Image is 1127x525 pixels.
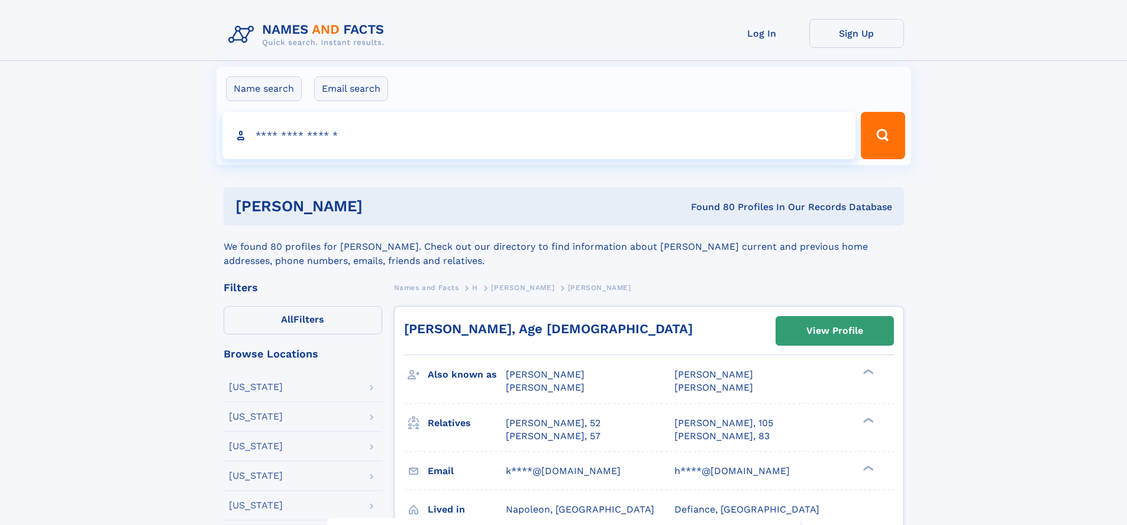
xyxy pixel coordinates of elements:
img: Logo Names and Facts [224,19,394,51]
div: We found 80 profiles for [PERSON_NAME]. Check out our directory to find information about [PERSON... [224,226,904,268]
a: [PERSON_NAME], 52 [506,417,600,430]
div: Found 80 Profiles In Our Records Database [527,201,892,214]
h3: Email [428,461,506,481]
div: [US_STATE] [229,501,283,510]
span: [PERSON_NAME] [491,284,554,292]
div: [US_STATE] [229,382,283,392]
span: Napoleon, [GEOGRAPHIC_DATA] [506,504,654,515]
a: [PERSON_NAME], 105 [674,417,773,430]
h3: Relatives [428,413,506,433]
div: [US_STATE] [229,412,283,421]
span: H [472,284,478,292]
a: [PERSON_NAME], 57 [506,430,600,443]
div: [US_STATE] [229,471,283,481]
div: Filters [224,282,382,293]
h3: Lived in [428,500,506,520]
a: H [472,280,478,295]
span: [PERSON_NAME] [568,284,631,292]
div: View Profile [806,317,863,344]
div: ❯ [860,368,874,376]
a: [PERSON_NAME], 83 [674,430,770,443]
label: Name search [226,76,302,101]
span: All [281,314,293,325]
div: [US_STATE] [229,442,283,451]
div: ❯ [860,464,874,472]
a: View Profile [776,317,893,345]
h1: [PERSON_NAME] [235,199,527,214]
label: Filters [224,306,382,334]
label: Email search [314,76,388,101]
span: [PERSON_NAME] [674,369,753,380]
input: search input [222,112,856,159]
a: Names and Facts [394,280,459,295]
span: [PERSON_NAME] [674,382,753,393]
a: [PERSON_NAME], Age [DEMOGRAPHIC_DATA] [404,321,693,336]
a: [PERSON_NAME] [491,280,554,295]
div: ❯ [860,416,874,424]
button: Search Button [861,112,905,159]
span: Defiance, [GEOGRAPHIC_DATA] [674,504,819,515]
a: Sign Up [809,19,904,48]
a: Log In [715,19,809,48]
div: Browse Locations [224,349,382,359]
h3: Also known as [428,365,506,385]
span: [PERSON_NAME] [506,369,585,380]
span: [PERSON_NAME] [506,382,585,393]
